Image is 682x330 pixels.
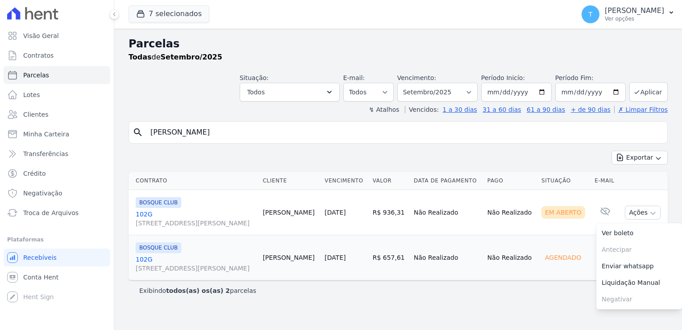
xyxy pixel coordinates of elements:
[596,258,682,275] a: Enviar whatsapp
[259,172,321,190] th: Cliente
[405,106,439,113] label: Vencidos:
[596,275,682,291] a: Liquidação Manual
[321,172,369,190] th: Vencimento
[4,27,110,45] a: Visão Geral
[482,106,521,113] a: 31 a 60 dias
[324,254,345,261] a: [DATE]
[23,273,58,282] span: Conta Hent
[145,123,664,141] input: Buscar por nome do lote ou do cliente
[129,36,668,52] h2: Parcelas
[369,172,410,190] th: Valor
[247,87,265,97] span: Todos
[129,53,152,61] strong: Todas
[4,145,110,163] a: Transferências
[23,51,54,60] span: Contratos
[324,209,345,216] a: [DATE]
[596,241,682,258] span: Antecipar
[481,74,525,81] label: Período Inicío:
[240,83,340,102] button: Todos
[136,242,181,253] span: BOSQUE CLUB
[9,300,30,321] iframe: Intercom live chat
[410,172,484,190] th: Data de Pagamento
[136,197,181,208] span: BOSQUE CLUB
[574,2,682,27] button: T [PERSON_NAME] Ver opções
[443,106,477,113] a: 1 a 30 dias
[571,106,611,113] a: + de 90 dias
[369,190,410,235] td: R$ 936,31
[136,255,256,273] a: 102G[STREET_ADDRESS][PERSON_NAME]
[541,206,585,219] div: Em Aberto
[484,235,538,280] td: Não Realizado
[343,74,365,81] label: E-mail:
[4,106,110,123] a: Clientes
[166,287,230,294] b: todos(as) os(as) 2
[4,66,110,84] a: Parcelas
[129,172,259,190] th: Contrato
[23,110,48,119] span: Clientes
[484,190,538,235] td: Não Realizado
[369,235,410,280] td: R$ 657,61
[484,172,538,190] th: Pago
[7,234,107,245] div: Plataformas
[611,151,668,165] button: Exportar
[23,208,79,217] span: Troca de Arquivos
[614,106,668,113] a: ✗ Limpar Filtros
[591,172,619,190] th: E-mail
[136,219,256,228] span: [STREET_ADDRESS][PERSON_NAME]
[23,31,59,40] span: Visão Geral
[589,11,593,17] span: T
[136,264,256,273] span: [STREET_ADDRESS][PERSON_NAME]
[23,71,49,80] span: Parcelas
[369,106,399,113] label: ↯ Atalhos
[4,125,110,143] a: Minha Carteira
[23,189,62,198] span: Negativação
[4,165,110,182] a: Crédito
[410,235,484,280] td: Não Realizado
[4,86,110,104] a: Lotes
[240,74,269,81] label: Situação:
[397,74,436,81] label: Vencimento:
[541,251,585,264] div: Agendado
[161,53,222,61] strong: Setembro/2025
[23,253,57,262] span: Recebíveis
[139,286,256,295] p: Exibindo parcelas
[605,15,664,22] p: Ver opções
[23,130,69,139] span: Minha Carteira
[527,106,565,113] a: 61 a 90 dias
[4,184,110,202] a: Negativação
[23,90,40,99] span: Lotes
[133,127,143,138] i: search
[4,47,110,64] a: Contratos
[129,5,209,22] button: 7 selecionados
[4,268,110,286] a: Conta Hent
[259,235,321,280] td: [PERSON_NAME]
[555,73,626,83] label: Período Fim:
[129,52,222,63] p: de
[605,6,664,15] p: [PERSON_NAME]
[625,206,661,220] button: Ações
[23,169,46,178] span: Crédito
[538,172,591,190] th: Situação
[4,249,110,267] a: Recebíveis
[136,210,256,228] a: 102G[STREET_ADDRESS][PERSON_NAME]
[596,225,682,241] a: Ver boleto
[4,204,110,222] a: Troca de Arquivos
[629,82,668,102] button: Aplicar
[259,190,321,235] td: [PERSON_NAME]
[23,149,68,158] span: Transferências
[410,190,484,235] td: Não Realizado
